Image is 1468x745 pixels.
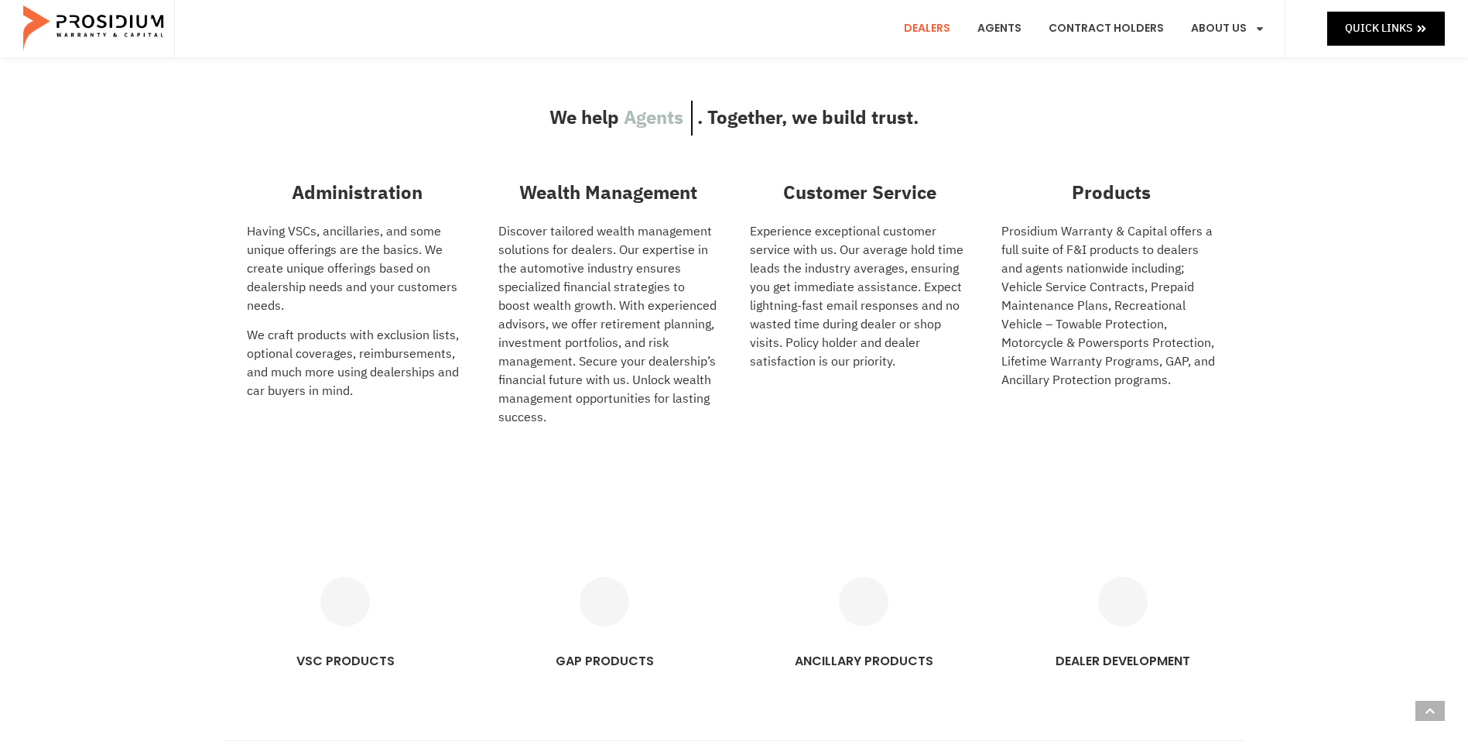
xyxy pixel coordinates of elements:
[498,179,719,207] h3: Wealth Management
[1001,179,1222,207] h3: Products
[795,652,933,670] a: ANCILLARY PRODUCTS
[580,577,629,627] a: GAP PRODUCTS
[750,222,970,371] p: Experience exceptional customer service with us. Our average hold time leads the industry average...
[247,179,467,207] h3: Administration
[549,101,619,136] span: We help
[839,577,888,627] a: ANCILLARY PRODUCTS
[1056,652,1190,670] a: DEALER DEVELOPMENT
[697,101,919,136] span: . Together, we build trust.
[247,326,467,400] p: We craft products with exclusion lists, optional coverages, reimbursements, and much more using d...
[1345,19,1412,38] span: Quick Links
[1001,222,1222,390] p: Prosidium Warranty & Capital offers a full suite of F&I products to dealers and agents nationwide...
[556,652,654,670] a: GAP PRODUCTS
[320,577,370,627] a: VSC PRODUCTS
[296,652,395,670] a: VSC PRODUCTS
[1327,12,1445,45] a: Quick Links
[750,179,970,207] h3: Customer Service
[498,222,719,427] p: Discover tailored wealth management solutions for dealers. Our expertise in the automotive indust...
[1098,577,1148,627] a: DEALER DEVELOPMENT
[247,222,467,315] p: Having VSCs, ancillaries, and some unique offerings are the basics. We create unique offerings ba...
